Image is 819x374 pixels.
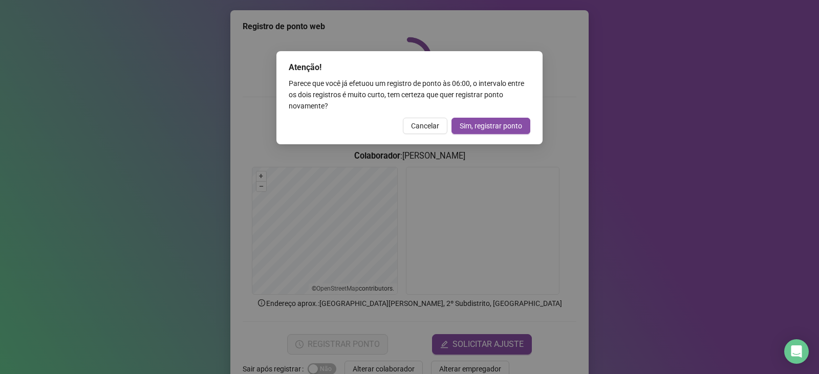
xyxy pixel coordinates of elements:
button: Sim, registrar ponto [451,118,530,134]
div: Parece que você já efetuou um registro de ponto às 06:00 , o intervalo entre os dois registros é ... [289,78,530,112]
span: Cancelar [411,120,439,131]
div: Open Intercom Messenger [784,339,809,364]
span: Sim, registrar ponto [460,120,522,131]
div: Atenção! [289,61,530,74]
button: Cancelar [403,118,447,134]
